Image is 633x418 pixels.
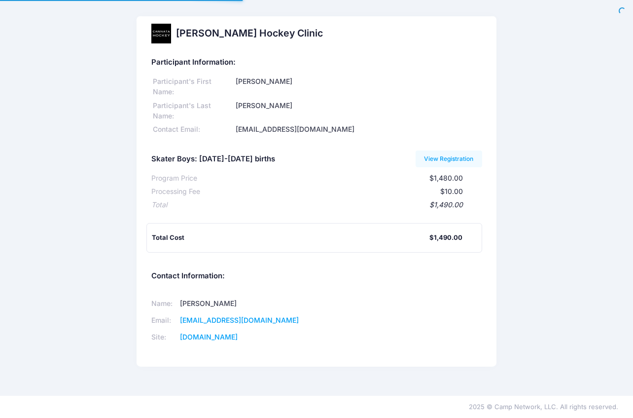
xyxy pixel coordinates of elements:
h5: Participant Information: [151,58,482,67]
div: Participant's Last Name: [151,101,234,121]
span: $1,480.00 [429,174,463,182]
div: $1,490.00 [167,200,463,210]
div: [PERSON_NAME] [234,101,482,121]
a: [DOMAIN_NAME] [180,333,238,341]
h2: [PERSON_NAME] Hockey Clinic [176,28,323,39]
div: Total Cost [152,233,429,243]
h5: Skater Boys: [DATE]-[DATE] births [151,155,275,164]
h5: Contact Information: [151,272,482,281]
div: Contact Email: [151,124,234,135]
div: $1,490.00 [429,233,462,243]
div: Participant's First Name: [151,76,234,97]
div: Program Price [151,173,197,184]
div: Total [151,200,167,210]
div: [EMAIL_ADDRESS][DOMAIN_NAME] [234,124,482,135]
td: [PERSON_NAME] [176,296,304,312]
td: Site: [151,329,177,345]
td: Email: [151,312,177,329]
div: $10.00 [200,187,463,197]
div: [PERSON_NAME] [234,76,482,97]
div: Processing Fee [151,187,200,197]
a: View Registration [416,151,482,167]
a: [EMAIL_ADDRESS][DOMAIN_NAME] [180,316,299,324]
span: 2025 © Camp Network, LLC. All rights reserved. [469,403,618,411]
td: Name: [151,296,177,312]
